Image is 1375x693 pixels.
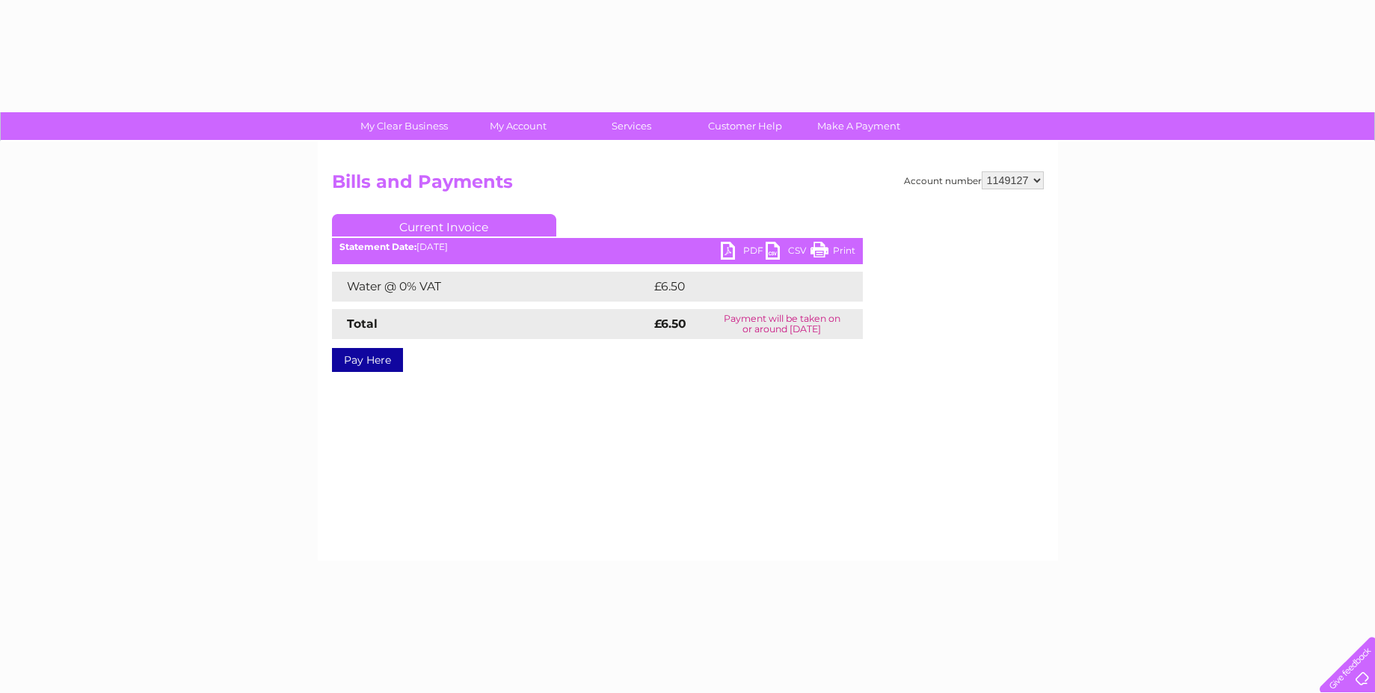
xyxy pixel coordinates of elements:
[342,112,466,140] a: My Clear Business
[570,112,693,140] a: Services
[683,112,807,140] a: Customer Help
[332,171,1044,200] h2: Bills and Payments
[332,272,650,302] td: Water @ 0% VAT
[339,241,416,252] b: Statement Date:
[347,317,378,331] strong: Total
[701,309,862,339] td: Payment will be taken on or around [DATE]
[766,242,810,263] a: CSV
[332,348,403,372] a: Pay Here
[332,214,556,236] a: Current Invoice
[904,171,1044,189] div: Account number
[810,242,855,263] a: Print
[654,317,686,331] strong: £6.50
[650,272,828,302] td: £6.50
[721,242,766,263] a: PDF
[332,242,863,252] div: [DATE]
[456,112,579,140] a: My Account
[797,112,920,140] a: Make A Payment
